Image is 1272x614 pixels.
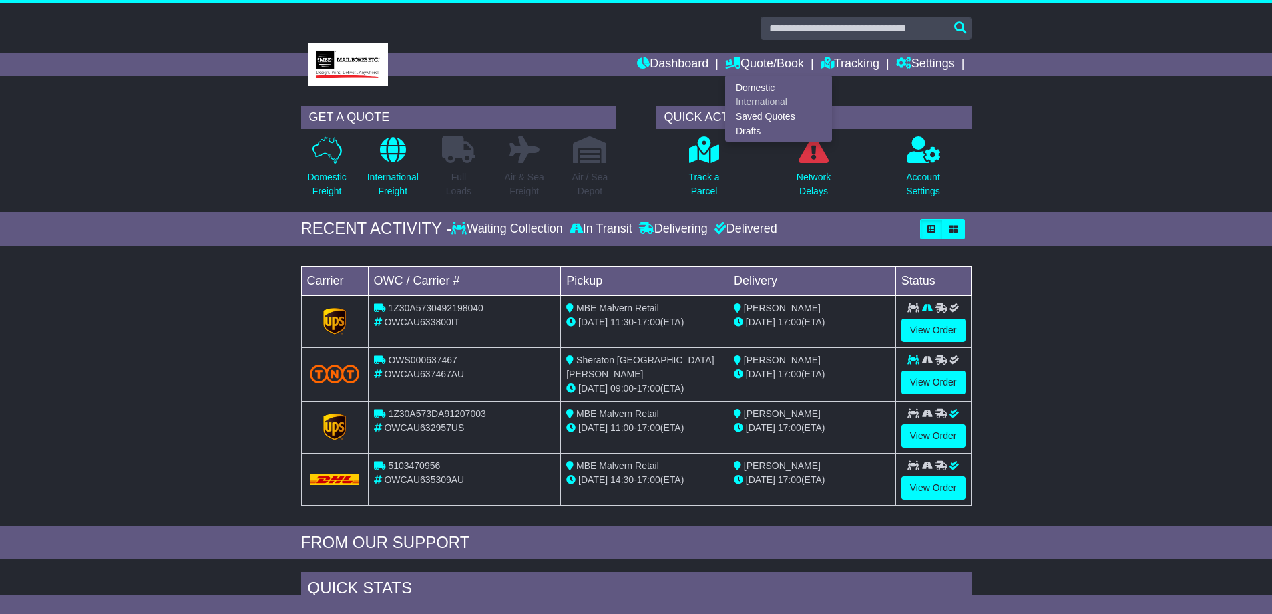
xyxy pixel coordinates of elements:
div: FROM OUR SUPPORT [301,533,972,553]
a: View Order [901,319,966,342]
span: [PERSON_NAME] [744,408,821,419]
span: [DATE] [578,422,608,433]
span: [PERSON_NAME] [744,303,821,313]
img: DHL.png [310,474,360,485]
a: DomesticFreight [306,136,347,206]
span: 14:30 [610,474,634,485]
div: - (ETA) [566,381,722,396]
div: Delivering [636,222,711,237]
a: Quote/Book [725,53,804,76]
span: 17:00 [637,383,660,394]
span: 17:00 [637,317,660,327]
p: Account Settings [906,170,940,198]
a: AccountSettings [905,136,941,206]
span: [DATE] [578,383,608,394]
span: MBE Malvern Retail [576,460,659,471]
div: RECENT ACTIVITY - [301,219,452,239]
a: Domestic [726,80,831,95]
span: [DATE] [746,369,775,379]
a: View Order [901,476,966,500]
span: 17:00 [637,474,660,485]
img: MBE Malvern [308,43,388,86]
span: OWCAU632957US [384,422,464,433]
span: [DATE] [746,317,775,327]
td: OWC / Carrier # [368,266,561,295]
img: TNT_Domestic.png [310,365,360,383]
td: Pickup [561,266,728,295]
div: In Transit [566,222,636,237]
p: Network Delays [797,170,831,198]
a: InternationalFreight [367,136,419,206]
div: (ETA) [734,473,890,487]
p: Air & Sea Freight [505,170,544,198]
span: [DATE] [578,317,608,327]
div: (ETA) [734,421,890,435]
span: [DATE] [746,474,775,485]
td: Delivery [728,266,895,295]
a: Tracking [821,53,879,76]
div: Delivered [711,222,777,237]
td: Carrier [301,266,368,295]
a: Track aParcel [688,136,720,206]
span: 17:00 [778,317,801,327]
div: Waiting Collection [451,222,566,237]
span: 1Z30A5730492198040 [388,303,483,313]
span: [PERSON_NAME] [744,355,821,365]
span: 11:30 [610,317,634,327]
a: View Order [901,424,966,448]
div: QUICK ACTIONS [656,106,972,129]
a: Drafts [726,124,831,138]
div: GET A QUOTE [301,106,616,129]
div: Quote/Book [725,76,832,142]
a: View Order [901,371,966,394]
p: Domestic Freight [307,170,346,198]
a: International [726,95,831,110]
div: Quick Stats [301,572,972,608]
span: 09:00 [610,383,634,394]
img: GetCarrierServiceLogo [323,414,346,440]
a: Saved Quotes [726,110,831,124]
span: 17:00 [637,422,660,433]
span: 17:00 [778,474,801,485]
p: International Freight [367,170,419,198]
span: 1Z30A573DA91207003 [388,408,485,419]
div: - (ETA) [566,315,722,329]
span: 17:00 [778,369,801,379]
div: - (ETA) [566,421,722,435]
span: [PERSON_NAME] [744,460,821,471]
a: NetworkDelays [796,136,831,206]
a: Dashboard [637,53,708,76]
span: OWCAU637467AU [384,369,464,379]
p: Air / Sea Depot [572,170,608,198]
div: (ETA) [734,315,890,329]
span: 17:00 [778,422,801,433]
td: Status [895,266,971,295]
span: 5103470956 [388,460,440,471]
span: OWCAU633800IT [384,317,459,327]
div: - (ETA) [566,473,722,487]
span: MBE Malvern Retail [576,303,659,313]
span: OWCAU635309AU [384,474,464,485]
span: 11:00 [610,422,634,433]
span: MBE Malvern Retail [576,408,659,419]
span: OWS000637467 [388,355,457,365]
div: (ETA) [734,367,890,381]
p: Full Loads [442,170,475,198]
img: GetCarrierServiceLogo [323,308,346,335]
a: Settings [896,53,955,76]
span: [DATE] [578,474,608,485]
span: [DATE] [746,422,775,433]
p: Track a Parcel [688,170,719,198]
span: Sheraton [GEOGRAPHIC_DATA][PERSON_NAME] [566,355,714,379]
